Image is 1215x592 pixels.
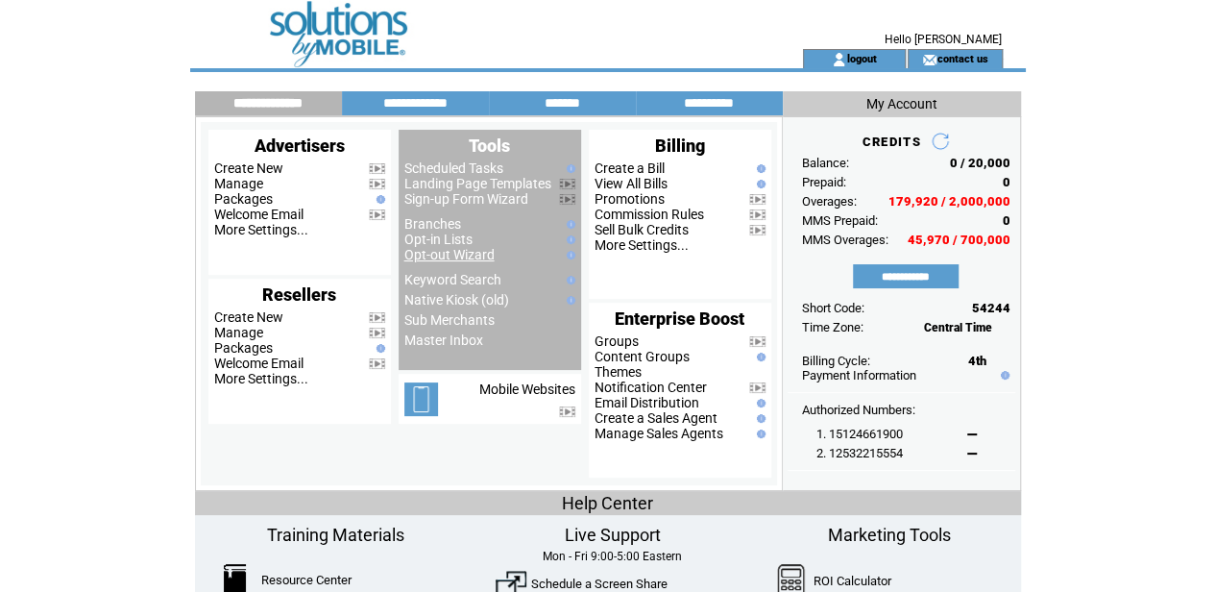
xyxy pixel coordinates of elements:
[885,33,1002,46] span: Hello [PERSON_NAME]
[559,194,575,205] img: video.png
[404,272,501,287] a: Keyword Search
[564,525,660,545] span: Live Support
[595,237,689,253] a: More Settings...
[866,96,937,111] span: My Account
[369,163,385,174] img: video.png
[802,320,863,334] span: Time Zone:
[595,395,699,410] a: Email Distribution
[752,430,765,438] img: help.gif
[972,301,1010,315] span: 54244
[1003,213,1010,228] span: 0
[749,382,765,393] img: video.png
[372,344,385,353] img: help.gif
[595,207,704,222] a: Commission Rules
[1003,175,1010,189] span: 0
[908,233,1010,247] span: 45,970 / 700,000
[802,233,888,247] span: MMS Overages:
[752,399,765,407] img: help.gif
[562,276,575,284] img: help.gif
[749,336,765,347] img: video.png
[479,382,575,397] a: Mobile Websites
[214,176,263,191] a: Manage
[562,251,575,259] img: help.gif
[267,525,404,545] span: Training Materials
[655,136,705,156] span: Billing
[372,195,385,204] img: help.gif
[752,164,765,173] img: help.gif
[752,414,765,423] img: help.gif
[595,222,689,237] a: Sell Bulk Credits
[924,321,992,334] span: Central Time
[802,194,857,209] span: Overages:
[936,52,987,64] a: contact us
[950,156,1010,170] span: 0 / 20,000
[369,179,385,189] img: video.png
[369,328,385,338] img: video.png
[404,292,509,308] a: Native Kiosk (old)
[562,220,575,229] img: help.gif
[802,354,870,368] span: Billing Cycle:
[802,403,915,417] span: Authorized Numbers:
[752,180,765,188] img: help.gif
[369,358,385,369] img: video.png
[262,284,336,305] span: Resellers
[802,368,916,382] a: Payment Information
[261,573,352,587] a: Resource Center
[922,52,936,67] img: contact_us_icon.gif
[968,354,986,368] span: 4th
[996,371,1009,380] img: help.gif
[214,222,308,237] a: More Settings...
[749,210,765,220] img: video.png
[749,194,765,205] img: video.png
[404,232,473,247] a: Opt-in Lists
[615,308,744,329] span: Enterprise Boost
[404,333,483,348] a: Master Inbox
[469,136,510,156] span: Tools
[404,160,503,176] a: Scheduled Tasks
[888,194,1010,209] span: 179,920 / 2,000,000
[595,160,665,176] a: Create a Bill
[862,135,920,149] span: CREDITS
[846,52,876,64] a: logout
[752,353,765,361] img: help.gif
[562,493,653,513] span: Help Center
[595,333,639,349] a: Groups
[559,179,575,189] img: video.png
[595,426,723,441] a: Manage Sales Agents
[214,340,273,356] a: Packages
[214,309,283,325] a: Create New
[562,235,575,244] img: help.gif
[543,550,682,563] span: Mon - Fri 9:00-5:00 Eastern
[828,525,951,545] span: Marketing Tools
[214,207,304,222] a: Welcome Email
[404,191,528,207] a: Sign-up Form Wizard
[214,325,263,340] a: Manage
[404,382,438,416] img: mobile-websites.png
[816,446,903,460] span: 2. 12532215554
[404,176,551,191] a: Landing Page Templates
[214,356,304,371] a: Welcome Email
[214,160,283,176] a: Create New
[562,164,575,173] img: help.gif
[255,136,345,156] span: Advertisers
[802,175,846,189] span: Prepaid:
[595,410,717,426] a: Create a Sales Agent
[562,296,575,305] img: help.gif
[595,364,642,380] a: Themes
[404,216,461,232] a: Branches
[814,574,891,588] a: ROI Calculator
[749,225,765,235] img: video.png
[802,301,864,315] span: Short Code:
[531,577,668,591] a: Schedule a Screen Share
[369,312,385,323] img: video.png
[595,349,690,364] a: Content Groups
[404,312,495,328] a: Sub Merchants
[595,176,668,191] a: View All Bills
[802,213,878,228] span: MMS Prepaid:
[595,380,707,395] a: Notification Center
[404,247,495,262] a: Opt-out Wizard
[832,52,846,67] img: account_icon.gif
[559,407,575,417] img: video.png
[214,191,273,207] a: Packages
[214,371,308,386] a: More Settings...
